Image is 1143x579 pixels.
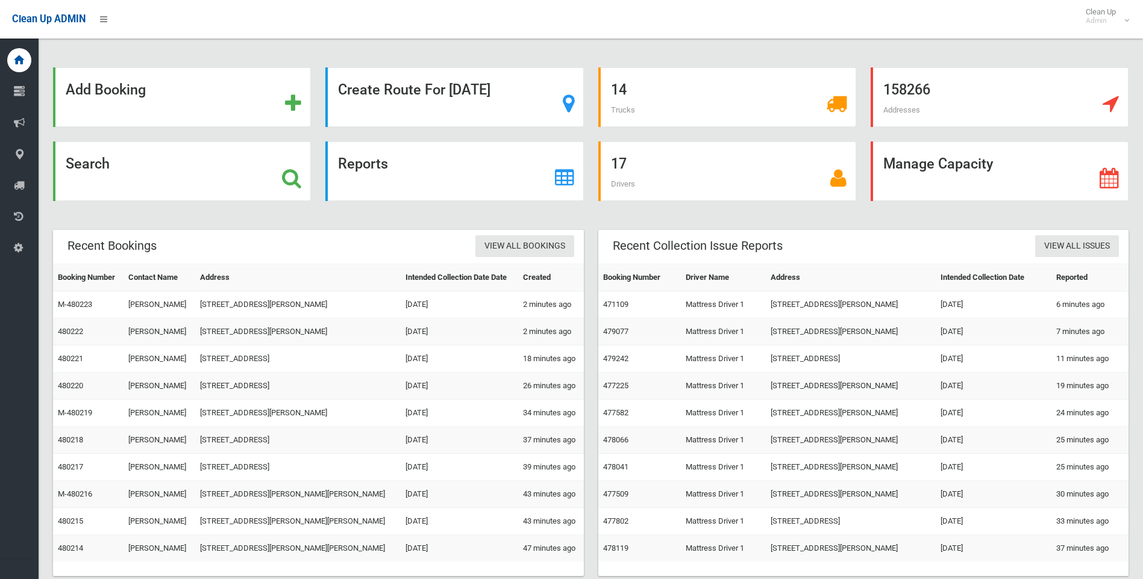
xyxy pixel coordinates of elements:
[936,264,1051,291] th: Intended Collection Date
[124,454,195,481] td: [PERSON_NAME]
[58,354,83,363] a: 480221
[195,427,401,454] td: [STREET_ADDRESS]
[611,81,627,98] strong: 14
[195,481,401,508] td: [STREET_ADDRESS][PERSON_NAME][PERSON_NAME]
[1035,235,1119,258] a: View All Issues
[195,373,401,400] td: [STREET_ADDRESS]
[681,481,765,508] td: Mattress Driver 1
[766,535,936,562] td: [STREET_ADDRESS][PERSON_NAME]
[681,400,765,427] td: Mattress Driver 1
[401,400,518,427] td: [DATE]
[124,345,195,373] td: [PERSON_NAME]
[681,264,765,291] th: Driver Name
[603,381,628,390] a: 477225
[1051,264,1129,291] th: Reported
[12,13,86,25] span: Clean Up ADMIN
[936,535,1051,562] td: [DATE]
[1051,400,1129,427] td: 24 minutes ago
[58,381,83,390] a: 480220
[401,481,518,508] td: [DATE]
[936,318,1051,345] td: [DATE]
[518,454,584,481] td: 39 minutes ago
[195,535,401,562] td: [STREET_ADDRESS][PERSON_NAME][PERSON_NAME]
[603,354,628,363] a: 479242
[518,318,584,345] td: 2 minutes ago
[611,105,635,114] span: Trucks
[936,373,1051,400] td: [DATE]
[766,508,936,535] td: [STREET_ADDRESS]
[518,400,584,427] td: 34 minutes ago
[936,454,1051,481] td: [DATE]
[681,291,765,318] td: Mattress Driver 1
[611,155,627,172] strong: 17
[611,179,635,188] span: Drivers
[58,408,92,417] a: M-480219
[401,535,518,562] td: [DATE]
[1086,16,1116,25] small: Admin
[603,300,628,309] a: 471109
[766,318,936,345] td: [STREET_ADDRESS][PERSON_NAME]
[475,235,574,258] a: View All Bookings
[124,508,195,535] td: [PERSON_NAME]
[53,234,171,258] header: Recent Bookings
[518,264,584,291] th: Created
[518,373,584,400] td: 26 minutes ago
[883,105,920,114] span: Addresses
[518,291,584,318] td: 2 minutes ago
[883,155,993,172] strong: Manage Capacity
[603,435,628,444] a: 478066
[58,543,83,553] a: 480214
[681,373,765,400] td: Mattress Driver 1
[766,481,936,508] td: [STREET_ADDRESS][PERSON_NAME]
[58,435,83,444] a: 480218
[66,81,146,98] strong: Add Booking
[1051,345,1129,373] td: 11 minutes ago
[124,400,195,427] td: [PERSON_NAME]
[681,508,765,535] td: Mattress Driver 1
[338,155,388,172] strong: Reports
[936,427,1051,454] td: [DATE]
[598,67,856,127] a: 14 Trucks
[66,155,110,172] strong: Search
[936,400,1051,427] td: [DATE]
[53,67,311,127] a: Add Booking
[603,408,628,417] a: 477582
[936,345,1051,373] td: [DATE]
[1051,318,1129,345] td: 7 minutes ago
[1051,373,1129,400] td: 19 minutes ago
[124,481,195,508] td: [PERSON_NAME]
[681,454,765,481] td: Mattress Driver 1
[603,489,628,498] a: 477509
[871,141,1129,201] a: Manage Capacity
[195,264,401,291] th: Address
[195,318,401,345] td: [STREET_ADDRESS][PERSON_NAME]
[598,141,856,201] a: 17 Drivers
[681,535,765,562] td: Mattress Driver 1
[124,264,195,291] th: Contact Name
[603,516,628,525] a: 477802
[518,535,584,562] td: 47 minutes ago
[766,427,936,454] td: [STREET_ADDRESS][PERSON_NAME]
[766,373,936,400] td: [STREET_ADDRESS][PERSON_NAME]
[936,508,1051,535] td: [DATE]
[53,264,124,291] th: Booking Number
[401,264,518,291] th: Intended Collection Date Date
[401,427,518,454] td: [DATE]
[401,291,518,318] td: [DATE]
[766,400,936,427] td: [STREET_ADDRESS][PERSON_NAME]
[871,67,1129,127] a: 158266 Addresses
[1051,481,1129,508] td: 30 minutes ago
[401,454,518,481] td: [DATE]
[58,462,83,471] a: 480217
[195,291,401,318] td: [STREET_ADDRESS][PERSON_NAME]
[883,81,930,98] strong: 158266
[766,291,936,318] td: [STREET_ADDRESS][PERSON_NAME]
[124,535,195,562] td: [PERSON_NAME]
[58,489,92,498] a: M-480216
[401,345,518,373] td: [DATE]
[936,291,1051,318] td: [DATE]
[1051,508,1129,535] td: 33 minutes ago
[598,234,797,258] header: Recent Collection Issue Reports
[766,345,936,373] td: [STREET_ADDRESS]
[681,345,765,373] td: Mattress Driver 1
